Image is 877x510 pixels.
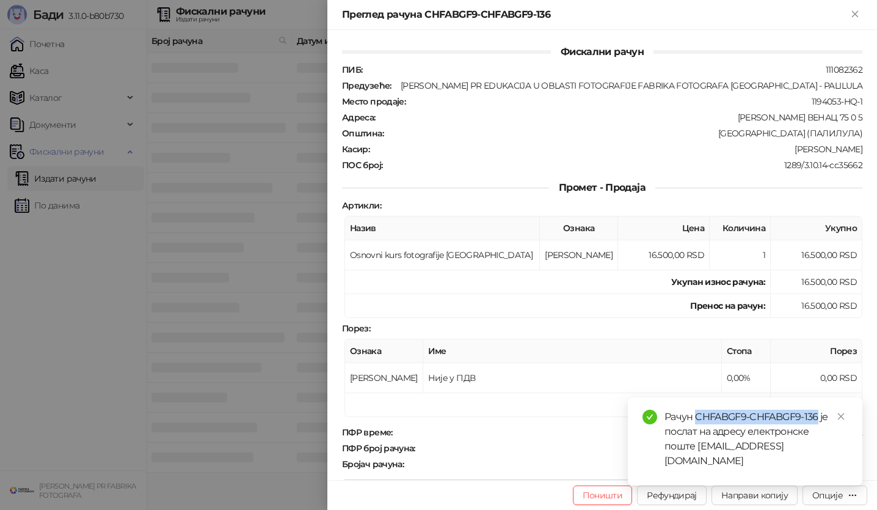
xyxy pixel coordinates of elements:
[342,96,406,107] strong: Место продаје :
[618,216,710,240] th: Цена
[345,339,423,363] th: Ознака
[342,112,376,123] strong: Адреса :
[642,410,657,424] span: check-circle
[710,216,771,240] th: Количина
[342,160,382,171] strong: ПОС број :
[664,410,848,468] div: Рачун CHFABGF9-CHFABGF9-136 је послат на адресу електронске поште [EMAIL_ADDRESS][DOMAIN_NAME]
[371,144,864,155] div: [PERSON_NAME]
[345,363,423,393] td: [PERSON_NAME]
[342,144,369,155] strong: Касир :
[771,216,862,240] th: Укупно
[342,200,381,211] strong: Артикли :
[711,486,798,505] button: Направи копију
[812,490,843,501] div: Опције
[771,240,862,270] td: 16.500,00 RSD
[377,112,864,123] div: [PERSON_NAME] ВЕНАЦ 75 0 5
[342,459,404,470] strong: Бројач рачуна :
[637,486,707,505] button: Рефундирај
[802,486,867,505] button: Опције
[690,300,765,311] strong: Пренос на рачун :
[342,443,415,454] strong: ПФР број рачуна :
[423,339,722,363] th: Име
[342,323,370,334] strong: Порез :
[848,7,862,22] button: Close
[551,46,653,57] span: Фискални рачун
[342,427,393,438] strong: ПФР време :
[722,339,771,363] th: Стопа
[417,443,864,454] div: CHFABGF9-CHFABGF9-136
[385,128,864,139] div: [GEOGRAPHIC_DATA] (ПАЛИЛУЛА)
[342,64,362,75] strong: ПИБ :
[405,459,864,470] div: 134/136ПП
[345,240,540,270] td: Osnovni kurs fotografije [GEOGRAPHIC_DATA]
[540,240,618,270] td: [PERSON_NAME]
[549,182,655,193] span: Промет - Продаја
[671,276,765,287] strong: Укупан износ рачуна :
[540,216,618,240] th: Ознака
[394,427,864,438] div: [DATE] 09:46:22
[342,7,848,22] div: Преглед рачуна CHFABGF9-CHFABGF9-136
[834,410,848,423] a: Close
[721,490,788,501] span: Направи копију
[573,486,633,505] button: Поништи
[710,240,771,270] td: 1
[771,270,862,294] td: 16.500,00 RSD
[423,363,722,393] td: Није у ПДВ
[393,80,864,91] div: [PERSON_NAME] PR EDUKACIJA U OBLASTI FOTOGRAFIJE FABRIKA FOTOGRAFA [GEOGRAPHIC_DATA] - PALILULA
[618,240,710,270] td: 16.500,00 RSD
[771,393,862,417] td: 0,00 RSD
[771,339,862,363] th: Порез
[342,128,384,139] strong: Општина :
[837,412,845,421] span: close
[363,64,864,75] div: 111082362
[384,160,864,171] div: 1289/3.10.14-cc35662
[345,216,540,240] th: Назив
[407,96,864,107] div: 1194053-HQ-1
[722,363,771,393] td: 0,00%
[771,294,862,318] td: 16.500,00 RSD
[342,80,391,91] strong: Предузеће :
[771,363,862,393] td: 0,00 RSD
